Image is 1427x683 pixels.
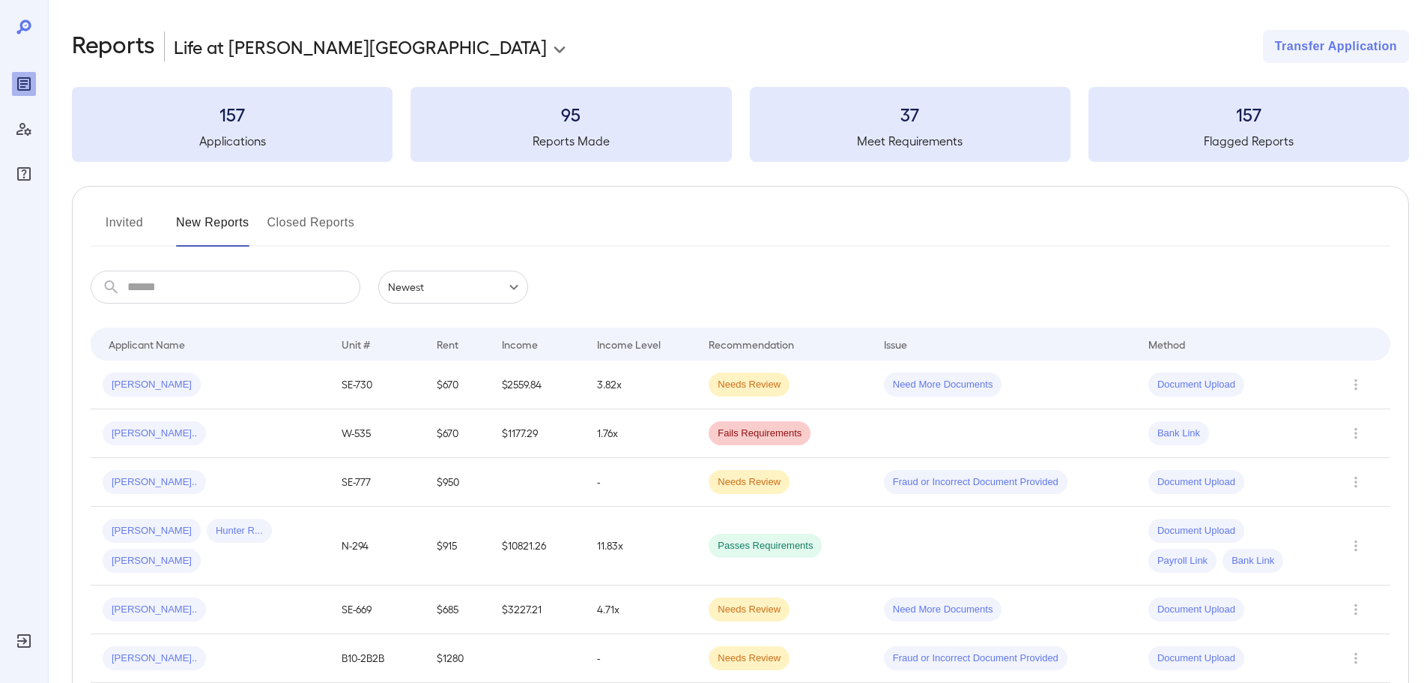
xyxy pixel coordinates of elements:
[585,634,697,683] td: -
[597,335,661,353] div: Income Level
[425,507,490,586] td: $915
[490,586,585,634] td: $3227.21
[1148,652,1244,666] span: Document Upload
[12,162,36,186] div: FAQ
[410,132,731,150] h5: Reports Made
[1263,30,1409,63] button: Transfer Application
[1148,335,1185,353] div: Method
[103,652,206,666] span: [PERSON_NAME]..
[709,335,794,353] div: Recommendation
[342,335,370,353] div: Unit #
[1088,102,1409,126] h3: 157
[410,102,731,126] h3: 95
[425,634,490,683] td: $1280
[709,539,822,553] span: Passes Requirements
[502,335,538,353] div: Income
[1148,475,1244,490] span: Document Upload
[1148,603,1244,617] span: Document Upload
[103,378,201,392] span: [PERSON_NAME]
[709,427,811,441] span: Fails Requirements
[585,409,697,458] td: 1.76x
[585,586,697,634] td: 4.71x
[585,458,697,507] td: -
[425,586,490,634] td: $685
[884,475,1067,490] span: Fraud or Incorrect Document Provided
[103,554,201,568] span: [PERSON_NAME]
[709,603,790,617] span: Needs Review
[1148,554,1217,568] span: Payroll Link
[425,361,490,409] td: $670
[425,458,490,507] td: $950
[330,458,425,507] td: SE-777
[1148,427,1209,441] span: Bank Link
[103,475,206,490] span: [PERSON_NAME]..
[709,378,790,392] span: Needs Review
[330,634,425,683] td: B10-2B2B
[709,652,790,666] span: Needs Review
[425,409,490,458] td: $670
[1344,421,1368,445] button: Row Actions
[12,117,36,141] div: Manage Users
[709,475,790,490] span: Needs Review
[750,132,1070,150] h5: Meet Requirements
[1344,534,1368,558] button: Row Actions
[585,361,697,409] td: 3.82x
[207,524,272,538] span: Hunter R...
[103,524,201,538] span: [PERSON_NAME]
[330,409,425,458] td: W-535
[72,87,1409,162] summary: 157Applications95Reports Made37Meet Requirements157Flagged Reports
[330,507,425,586] td: N-294
[1223,554,1283,568] span: Bank Link
[1344,470,1368,494] button: Row Actions
[490,361,585,409] td: $2559.84
[1148,524,1244,538] span: Document Upload
[267,211,355,247] button: Closed Reports
[750,102,1070,126] h3: 37
[330,586,425,634] td: SE-669
[490,507,585,586] td: $10821.26
[884,652,1067,666] span: Fraud or Incorrect Document Provided
[1088,132,1409,150] h5: Flagged Reports
[585,507,697,586] td: 11.83x
[91,211,158,247] button: Invited
[330,361,425,409] td: SE-730
[1148,378,1244,392] span: Document Upload
[884,378,1002,392] span: Need More Documents
[884,335,908,353] div: Issue
[490,409,585,458] td: $1177.29
[1344,646,1368,670] button: Row Actions
[72,30,155,63] h2: Reports
[103,603,206,617] span: [PERSON_NAME]..
[103,427,206,441] span: [PERSON_NAME]..
[1344,373,1368,397] button: Row Actions
[884,603,1002,617] span: Need More Documents
[72,132,393,150] h5: Applications
[1344,598,1368,622] button: Row Actions
[109,335,185,353] div: Applicant Name
[174,34,547,58] p: Life at [PERSON_NAME][GEOGRAPHIC_DATA]
[72,102,393,126] h3: 157
[378,271,528,304] div: Newest
[12,72,36,96] div: Reports
[12,629,36,653] div: Log Out
[176,211,249,247] button: New Reports
[437,335,461,353] div: Rent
